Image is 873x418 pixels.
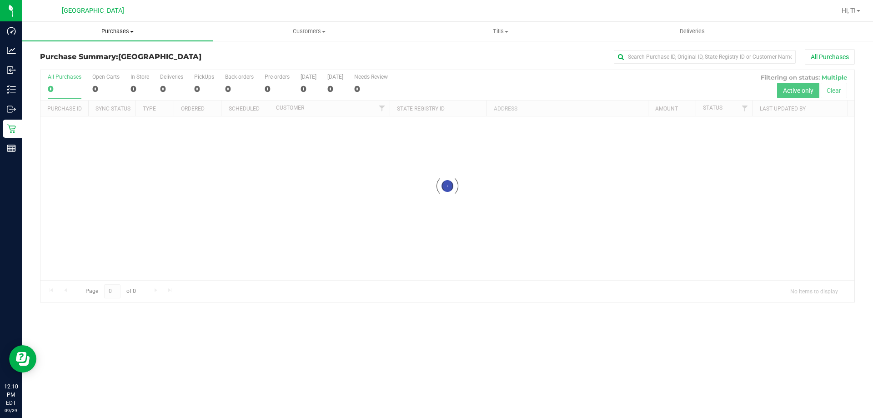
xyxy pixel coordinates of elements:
[213,22,405,41] a: Customers
[614,50,796,64] input: Search Purchase ID, Original ID, State Registry ID or Customer Name...
[597,22,788,41] a: Deliveries
[7,46,16,55] inline-svg: Analytics
[7,124,16,133] inline-svg: Retail
[842,7,856,14] span: Hi, T!
[405,22,596,41] a: Tills
[805,49,855,65] button: All Purchases
[667,27,717,35] span: Deliveries
[7,26,16,35] inline-svg: Dashboard
[405,27,596,35] span: Tills
[22,27,213,35] span: Purchases
[7,105,16,114] inline-svg: Outbound
[9,345,36,373] iframe: Resource center
[62,7,124,15] span: [GEOGRAPHIC_DATA]
[4,383,18,407] p: 12:10 PM EDT
[7,85,16,94] inline-svg: Inventory
[118,52,201,61] span: [GEOGRAPHIC_DATA]
[4,407,18,414] p: 09/29
[22,22,213,41] a: Purchases
[7,65,16,75] inline-svg: Inbound
[7,144,16,153] inline-svg: Reports
[214,27,404,35] span: Customers
[40,53,311,61] h3: Purchase Summary:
